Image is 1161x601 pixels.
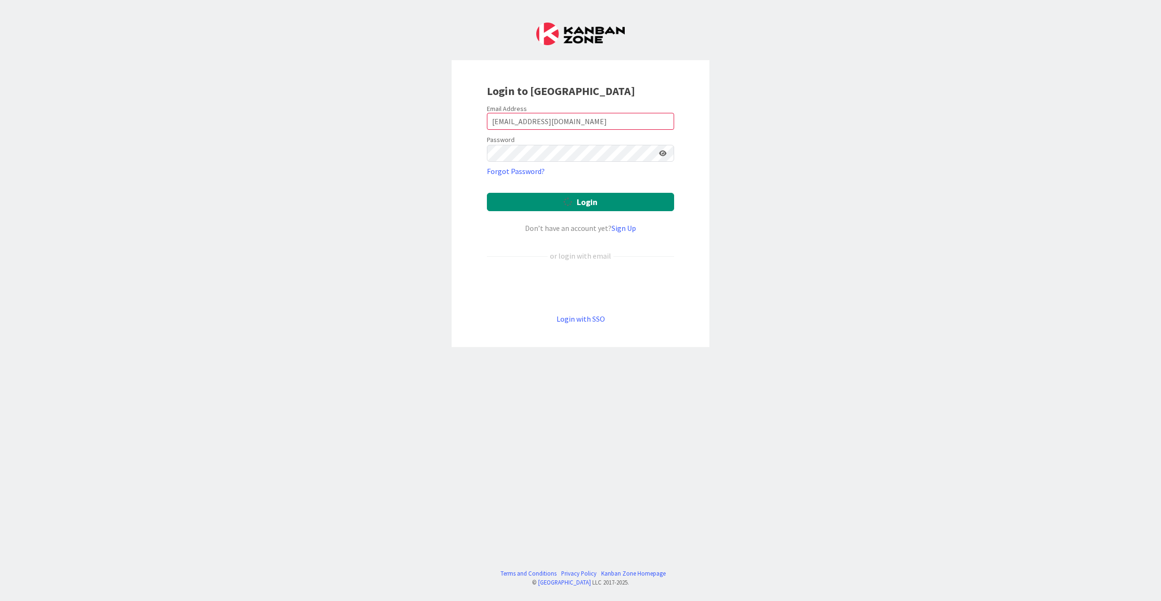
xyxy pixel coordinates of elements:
a: Privacy Policy [561,569,596,578]
button: Login [487,193,674,211]
a: [GEOGRAPHIC_DATA] [538,578,591,586]
a: Login with SSO [557,314,605,324]
a: Forgot Password? [487,166,545,177]
a: Sign Up [612,223,636,233]
div: Don’t have an account yet? [487,222,674,234]
iframe: Sign in with Google Button [482,277,679,298]
label: Email Address [487,104,527,113]
b: Login to [GEOGRAPHIC_DATA] [487,84,635,98]
label: Password [487,135,515,145]
div: or login with email [548,250,613,261]
img: Kanban Zone [536,23,625,45]
a: Terms and Conditions [501,569,557,578]
a: Kanban Zone Homepage [601,569,666,578]
div: © LLC 2017- 2025 . [496,578,666,587]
